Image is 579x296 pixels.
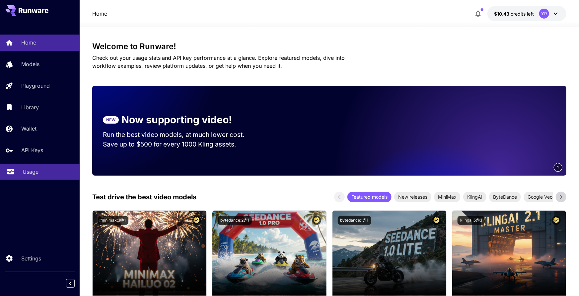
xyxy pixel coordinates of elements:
[21,146,43,154] p: API Keys
[552,216,561,225] button: Certified Model – Vetted for best performance and includes a commercial license.
[487,6,566,21] button: $10.43154YR
[103,140,257,149] p: Save up to $500 for every 1000 Kling assets.
[432,216,441,225] button: Certified Model – Vetted for best performance and includes a commercial license.
[92,192,197,202] p: Test drive the best video models
[121,112,232,127] p: Now supporting video!
[71,277,80,289] div: Collapse sidebar
[218,216,252,225] button: bytedance:2@1
[332,211,446,296] img: alt
[21,39,36,47] p: Home
[463,193,486,200] span: KlingAI
[347,193,392,200] span: Featured models
[434,193,461,200] span: MiniMax
[434,192,461,202] div: MiniMax
[212,211,326,296] img: alt
[494,10,534,17] div: $10.43154
[312,216,321,225] button: Certified Model – Vetted for best performance and includes a commercial license.
[511,11,534,17] span: credits left
[494,11,511,17] span: $10.43
[92,10,107,18] a: Home
[452,211,566,296] img: alt
[21,254,41,262] p: Settings
[338,216,371,225] button: bytedance:1@1
[192,216,201,225] button: Certified Model – Vetted for best performance and includes a commercial license.
[539,9,549,19] div: YR
[489,192,521,202] div: ByteDance
[92,10,107,18] nav: breadcrumb
[458,216,485,225] button: klingai:5@3
[557,165,559,170] span: 1
[92,54,345,69] span: Check out your usage stats and API key performance at a glance. Explore featured models, dive int...
[98,216,128,225] button: minimax:3@1
[21,60,39,68] p: Models
[394,192,431,202] div: New releases
[394,193,431,200] span: New releases
[23,168,38,176] p: Usage
[463,192,486,202] div: KlingAI
[93,211,206,296] img: alt
[21,125,36,133] p: Wallet
[489,193,521,200] span: ByteDance
[103,130,257,140] p: Run the best video models, at much lower cost.
[524,192,556,202] div: Google Veo
[21,103,39,111] p: Library
[106,117,115,123] p: NEW
[524,193,556,200] span: Google Veo
[21,82,50,90] p: Playground
[92,42,567,51] h3: Welcome to Runware!
[347,192,392,202] div: Featured models
[66,279,75,288] button: Collapse sidebar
